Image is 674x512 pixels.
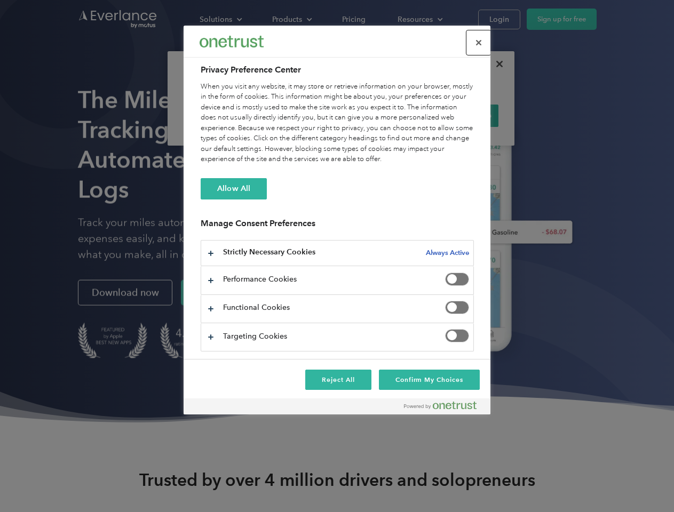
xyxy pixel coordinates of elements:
[467,31,490,54] button: Close
[404,401,477,410] img: Powered by OneTrust Opens in a new Tab
[184,26,490,414] div: Preference center
[305,370,371,390] button: Reject All
[200,36,264,47] img: Everlance
[404,401,485,414] a: Powered by OneTrust Opens in a new Tab
[201,82,474,165] div: When you visit any website, it may store or retrieve information on your browser, mostly in the f...
[201,178,267,199] button: Allow All
[379,370,480,390] button: Confirm My Choices
[184,26,490,414] div: Privacy Preference Center
[200,31,264,52] div: Everlance
[201,63,474,76] h2: Privacy Preference Center
[201,218,474,235] h3: Manage Consent Preferences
